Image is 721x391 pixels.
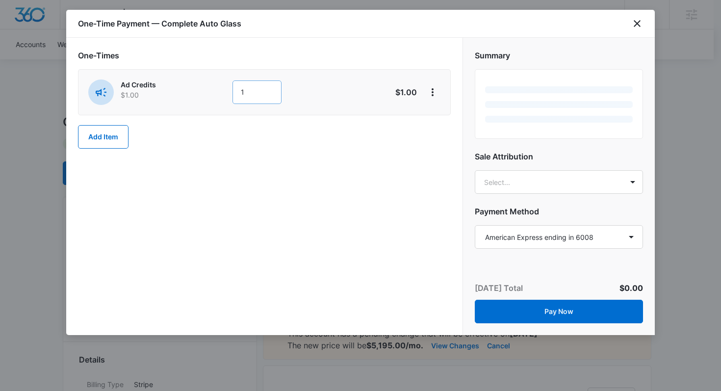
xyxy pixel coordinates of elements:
[78,18,241,29] h1: One-Time Payment — Complete Auto Glass
[425,84,440,100] button: View More
[475,282,523,294] p: [DATE] Total
[78,125,129,149] button: Add Item
[631,18,643,29] button: close
[121,79,205,90] p: Ad Credits
[475,206,643,217] h2: Payment Method
[78,50,451,61] h2: One-Times
[475,151,643,162] h2: Sale Attribution
[475,300,643,323] button: Pay Now
[371,86,417,98] p: $1.00
[121,90,205,100] p: $1.00
[619,283,643,293] span: $0.00
[475,50,643,61] h2: Summary
[232,80,282,104] input: 1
